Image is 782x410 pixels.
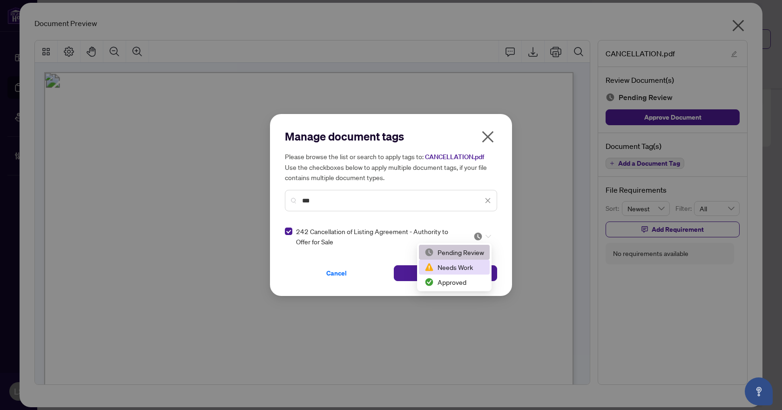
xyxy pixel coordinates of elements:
[745,377,773,405] button: Open asap
[425,153,484,161] span: CANCELLATION.pdf
[419,260,490,275] div: Needs Work
[419,245,490,260] div: Pending Review
[473,232,483,241] img: status
[425,247,484,257] div: Pending Review
[473,232,491,241] span: Pending Review
[285,265,388,281] button: Cancel
[485,197,491,204] span: close
[425,262,434,272] img: status
[425,262,484,272] div: Needs Work
[296,226,462,247] span: 242 Cancellation of Listing Agreement - Authority to Offer for Sale
[480,129,495,144] span: close
[285,151,497,182] h5: Please browse the list or search to apply tags to: Use the checkboxes below to apply multiple doc...
[425,277,484,287] div: Approved
[425,248,434,257] img: status
[326,266,347,281] span: Cancel
[394,265,497,281] button: Save
[285,129,497,144] h2: Manage document tags
[419,275,490,289] div: Approved
[425,277,434,287] img: status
